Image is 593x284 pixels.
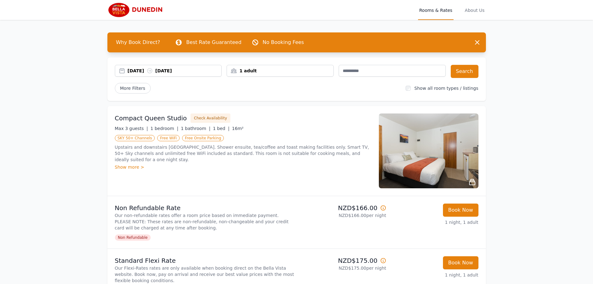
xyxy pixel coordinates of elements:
span: Free WiFi [157,135,180,141]
span: 1 bedroom | [150,126,178,131]
p: No Booking Fees [263,39,304,46]
p: NZD$166.00 [299,204,386,212]
span: Free Onsite Parking [182,135,224,141]
img: Bella Vista Dunedin [107,2,167,17]
span: 1 bathroom | [181,126,210,131]
span: Why Book Direct? [111,36,165,49]
div: 1 adult [227,68,333,74]
label: Show all room types / listings [414,86,478,91]
p: Standard Flexi Rate [115,256,294,265]
button: Book Now [443,256,478,269]
span: More Filters [115,83,151,94]
div: Show more > [115,164,371,170]
p: Non Refundable Rate [115,204,294,212]
button: Check Availability [191,113,230,123]
button: Search [451,65,478,78]
p: NZD$175.00 [299,256,386,265]
h3: Compact Queen Studio [115,114,187,123]
span: Max 3 guests | [115,126,148,131]
p: Best Rate Guaranteed [186,39,241,46]
p: Upstairs and downstairs [GEOGRAPHIC_DATA]. Shower ensuite, tea/coffee and toast making facilities... [115,144,371,163]
div: [DATE] [DATE] [128,68,222,74]
p: 1 night, 1 adult [391,219,478,225]
span: SKY 50+ Channels [115,135,155,141]
p: 1 night, 1 adult [391,272,478,278]
span: 16m² [232,126,243,131]
span: Non Refundable [115,234,151,241]
span: 1 bed | [213,126,229,131]
p: Our non-refundable rates offer a room price based on immediate payment. PLEASE NOTE: These rates ... [115,212,294,231]
button: Book Now [443,204,478,217]
p: Our Flexi-Rates rates are only available when booking direct on the Bella Vista website. Book now... [115,265,294,284]
p: NZD$166.00 per night [299,212,386,219]
p: NZD$175.00 per night [299,265,386,271]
